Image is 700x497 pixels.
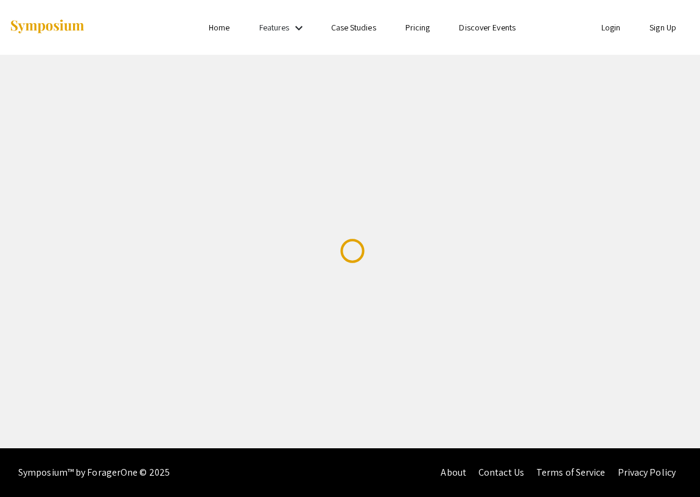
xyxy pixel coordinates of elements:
img: Symposium by ForagerOne [9,19,85,35]
a: Sign Up [649,22,676,33]
a: Discover Events [459,22,516,33]
mat-icon: Expand Features list [292,21,306,35]
a: Terms of Service [536,466,606,479]
a: Case Studies [331,22,376,33]
a: About [441,466,466,479]
a: Home [209,22,229,33]
a: Pricing [405,22,430,33]
div: Symposium™ by ForagerOne © 2025 [18,448,170,497]
a: Privacy Policy [618,466,676,479]
a: Features [259,22,290,33]
a: Contact Us [478,466,524,479]
a: Login [601,22,621,33]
